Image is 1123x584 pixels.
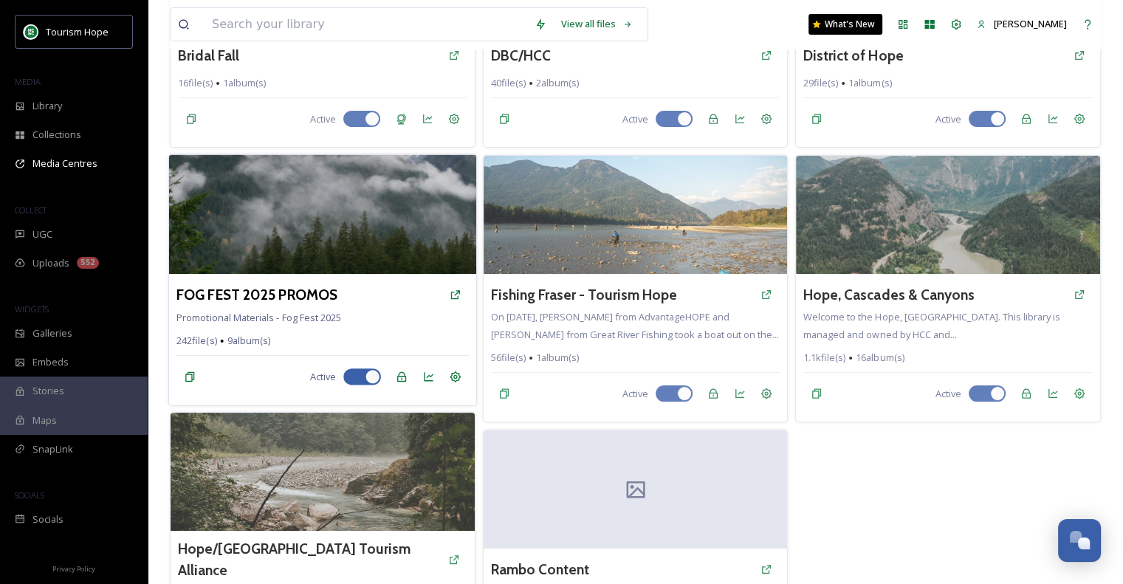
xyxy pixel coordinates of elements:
[15,303,49,315] span: WIDGETS
[803,76,838,90] span: 29 file(s)
[856,351,904,365] span: 16 album(s)
[969,10,1074,38] a: [PERSON_NAME]
[15,489,44,501] span: SOCIALS
[803,284,974,306] a: Hope, Cascades & Canyons
[178,538,441,581] a: Hope/[GEOGRAPHIC_DATA] Tourism Alliance
[848,76,891,90] span: 1 album(s)
[32,512,63,526] span: Socials
[491,76,526,90] span: 40 file(s)
[24,24,38,39] img: logo.png
[622,387,648,401] span: Active
[491,284,677,306] a: Fishing Fraser - Tourism Hope
[15,205,47,216] span: COLLECT
[205,8,527,41] input: Search your library
[994,17,1067,30] span: [PERSON_NAME]
[935,112,961,126] span: Active
[491,559,589,580] a: Rambo Content
[32,227,52,241] span: UGC
[536,351,579,365] span: 1 album(s)
[32,355,69,369] span: Embeds
[935,387,961,401] span: Active
[484,156,788,274] img: 81f79728-0e48-49fd-9974-225a9101cb19.jpg
[310,370,336,384] span: Active
[178,45,239,66] a: Bridal Fall
[52,559,95,577] a: Privacy Policy
[227,334,271,348] span: 9 album(s)
[491,310,779,341] span: On [DATE], [PERSON_NAME] from AdvantageHOPE and [PERSON_NAME] from Great River Fishing took a boa...
[808,14,882,35] a: What's New
[176,311,341,324] span: Promotional Materials - Fog Fest 2025
[803,310,1060,341] span: Welcome to the Hope, [GEOGRAPHIC_DATA]. This library is managed and owned by HCC and...
[32,442,73,456] span: SnapLink
[176,334,217,348] span: 242 file(s)
[77,257,99,269] div: 552
[536,76,579,90] span: 2 album(s)
[32,128,81,142] span: Collections
[803,351,845,365] span: 1.1k file(s)
[52,564,95,574] span: Privacy Policy
[32,413,57,427] span: Maps
[803,45,903,66] a: District of Hope
[32,256,69,270] span: Uploads
[310,112,336,126] span: Active
[32,326,72,340] span: Galleries
[32,157,97,171] span: Media Centres
[178,76,213,90] span: 16 file(s)
[554,10,640,38] a: View all files
[622,112,648,126] span: Active
[171,413,475,531] img: Py5bC3IF0hwAAAAAAABykg2021.08.01--Day14Hope_OthelloTunnels-2.jpg
[176,284,337,306] a: FOG FEST 2025 PROMOS
[32,384,64,398] span: Stories
[796,156,1100,274] img: Py5bC3IF0hwAAAAAAABn2A2021.09.25--MavicMiniPhotos-11.jpg
[32,99,62,113] span: Library
[1058,519,1101,562] button: Open Chat
[223,76,266,90] span: 1 album(s)
[15,76,41,87] span: MEDIA
[491,351,526,365] span: 56 file(s)
[491,45,551,66] a: DBC/HCC
[46,25,109,38] span: Tourism Hope
[169,155,476,275] img: Py5bC3IF0hwAAAAAAABhoAfog-fest57.jpg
